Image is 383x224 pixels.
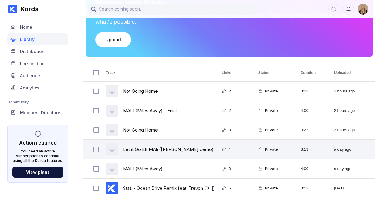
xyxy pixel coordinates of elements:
span: Uploaded [334,71,351,75]
div: Distribution [20,49,45,54]
div: 3:13 [293,140,327,159]
div: 3 [226,123,231,137]
span: Track [106,71,115,75]
div: Private [263,181,278,195]
div: 2 [226,84,231,98]
span: Status [258,71,269,75]
a: Audience [7,70,68,82]
div: Korda [17,5,39,13]
div: Stas - Ocean Drive Remix feat .Trevon (1) [123,181,219,195]
a: MALI (Miles Away) [123,162,163,176]
div: 4 [226,142,231,156]
div: Private [263,123,278,137]
a: Library [7,33,68,45]
a: Home [7,21,68,33]
div: Link-in-bio [20,61,43,66]
div: 4:00 [293,101,327,120]
div: 3 [226,162,231,176]
div: 2 hours ago [327,82,375,101]
div: Library [20,37,35,42]
a: Link-in-bio [7,58,68,70]
a: Stas - Ocean Drive Remix feat .Trevon (1) HD [123,181,219,195]
div: a day ago [327,159,375,178]
div: Private [263,103,278,118]
div: Private [263,162,278,176]
div: Private [263,142,278,156]
div: Members Directory [20,110,60,115]
div: 3:52 [293,179,327,198]
div: [DATE] [327,179,375,198]
div: Upload [105,37,121,43]
button: Upload [95,32,131,47]
a: Let it Go EE MAli ([PERSON_NAME] demo) (2) [123,142,221,156]
div: Community [7,99,68,104]
span: Duration [301,71,316,75]
div: Private [263,84,278,98]
input: Search coming soon... [88,4,258,15]
div: a day ago [327,140,375,159]
div: Alina Verbenchuk [358,4,368,15]
div: Analytics [20,85,39,90]
a: Distribution [7,45,68,58]
a: Members Directory [7,107,68,119]
div: Audience [20,73,40,78]
div: View plans [26,169,50,175]
div: HD [213,186,218,191]
div: 3 hours ago [327,120,375,139]
div: You need an active subscription to continue using all the Korda features. [12,149,63,163]
a: Analytics [7,82,68,94]
div: 2 hours ago [327,101,375,120]
a: MALI (Miles Away) - Final [123,103,177,118]
div: 5 [226,181,231,195]
div: Store, organise, share, and distribute your tracks, all from one place. Start by uploading a trac... [95,12,364,25]
div: 2 [226,103,231,118]
div: Action required [19,140,57,146]
div: 4:00 [293,159,327,178]
div: 3:22 [293,82,327,101]
div: Home [20,25,32,30]
button: View plans [12,167,63,178]
a: Not Going Home [123,123,158,137]
div: 3:22 [293,120,327,139]
span: Links [222,71,231,75]
img: cover art [106,182,118,194]
img: 160x160 [358,4,368,15]
a: Not Going Home [123,84,158,98]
